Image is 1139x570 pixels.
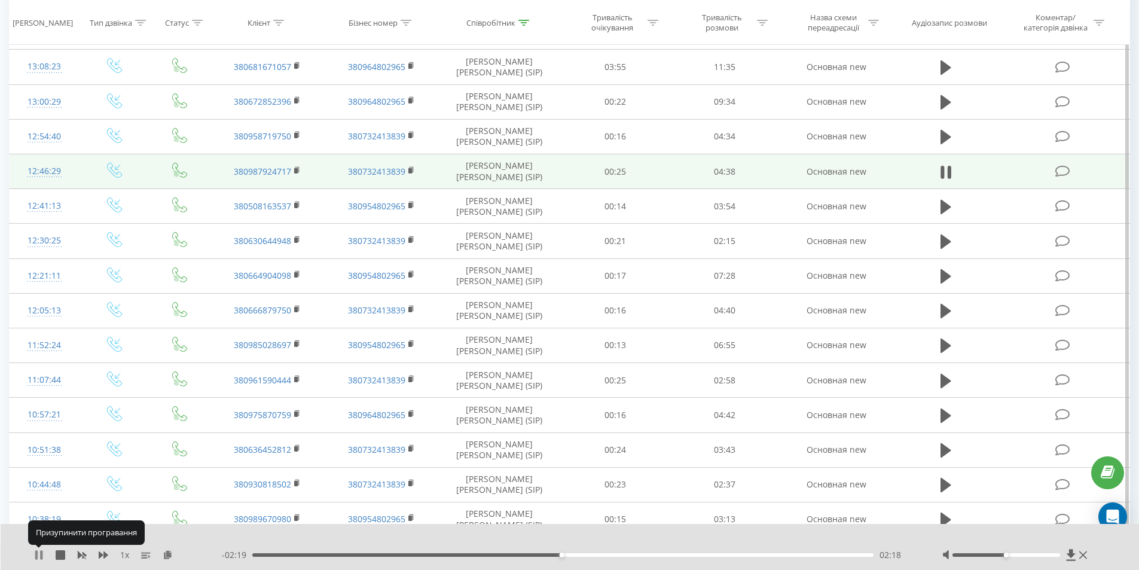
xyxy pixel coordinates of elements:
td: Основная new [779,50,893,84]
td: Основная new [779,154,893,189]
td: 00:15 [561,502,670,537]
td: 00:13 [561,328,670,362]
a: 380954802965 [348,270,405,281]
a: 380732413839 [348,130,405,142]
div: 13:08:23 [22,55,68,78]
td: 04:42 [670,398,780,432]
td: [PERSON_NAME] [PERSON_NAME] (SIP) [438,398,561,432]
div: Аудіозапис розмови [912,17,987,28]
td: 04:34 [670,119,780,154]
div: 10:38:19 [22,508,68,531]
div: Клієнт [248,17,270,28]
a: 380975870759 [234,409,291,420]
td: 04:40 [670,293,780,328]
div: Тривалість очікування [581,13,645,33]
td: 00:22 [561,84,670,119]
td: [PERSON_NAME] [PERSON_NAME] (SIP) [438,154,561,189]
td: 09:34 [670,84,780,119]
td: 02:58 [670,363,780,398]
div: Бізнес номер [349,17,398,28]
div: 11:52:24 [22,334,68,357]
td: Основная new [779,328,893,362]
td: 11:35 [670,50,780,84]
td: 02:37 [670,467,780,502]
a: 380732413839 [348,444,405,455]
a: 380964802965 [348,409,405,420]
div: Тип дзвінка [90,17,132,28]
td: 00:25 [561,154,670,189]
td: Основная new [779,432,893,467]
td: Основная new [779,224,893,258]
div: 12:41:13 [22,194,68,218]
a: 380961590444 [234,374,291,386]
td: 00:23 [561,467,670,502]
a: 380954802965 [348,339,405,350]
div: 11:07:44 [22,368,68,392]
a: 380664904098 [234,270,291,281]
td: 00:16 [561,293,670,328]
a: 380958719750 [234,130,291,142]
div: Співробітник [466,17,515,28]
td: Основная new [779,363,893,398]
a: 380732413839 [348,304,405,316]
div: Статус [165,17,189,28]
td: Основная new [779,84,893,119]
a: 380732413839 [348,166,405,177]
td: Основная new [779,398,893,432]
a: 380672852396 [234,96,291,107]
td: 07:28 [670,258,780,293]
a: 380732413839 [348,478,405,490]
a: 380964802965 [348,61,405,72]
div: Призупинити програвання [28,520,145,544]
div: Accessibility label [1004,553,1009,557]
td: Основная new [779,293,893,328]
div: 12:54:40 [22,125,68,148]
td: [PERSON_NAME] [PERSON_NAME] (SIP) [438,328,561,362]
td: 04:38 [670,154,780,189]
span: 02:18 [880,549,901,561]
td: [PERSON_NAME] [PERSON_NAME] (SIP) [438,432,561,467]
a: 380989670980 [234,513,291,525]
a: 380732413839 [348,235,405,246]
a: 380954802965 [348,200,405,212]
a: 380508163537 [234,200,291,212]
td: Основная new [779,119,893,154]
td: 00:25 [561,363,670,398]
a: 380636452812 [234,444,291,455]
td: 00:24 [561,432,670,467]
a: 380666879750 [234,304,291,316]
div: 12:46:29 [22,160,68,183]
div: 12:05:13 [22,299,68,322]
td: 03:13 [670,502,780,537]
div: Open Intercom Messenger [1098,502,1127,531]
a: 380930818502 [234,478,291,490]
a: 380630644948 [234,235,291,246]
td: 06:55 [670,328,780,362]
td: 00:16 [561,119,670,154]
div: 13:00:29 [22,90,68,114]
div: 10:57:21 [22,403,68,426]
td: [PERSON_NAME] [PERSON_NAME] (SIP) [438,258,561,293]
span: - 02:19 [222,549,252,561]
div: Тривалість розмови [690,13,754,33]
a: 380732413839 [348,374,405,386]
a: 380985028697 [234,339,291,350]
td: 00:16 [561,398,670,432]
div: [PERSON_NAME] [13,17,73,28]
td: [PERSON_NAME] [PERSON_NAME] (SIP) [438,119,561,154]
td: [PERSON_NAME] [PERSON_NAME] (SIP) [438,467,561,502]
a: 380681671057 [234,61,291,72]
td: [PERSON_NAME] [PERSON_NAME] (SIP) [438,84,561,119]
div: Назва схеми переадресації [801,13,865,33]
td: [PERSON_NAME] [PERSON_NAME] (SIP) [438,363,561,398]
div: 12:21:11 [22,264,68,288]
td: 03:54 [670,189,780,224]
a: 380964802965 [348,96,405,107]
td: [PERSON_NAME] [PERSON_NAME] (SIP) [438,502,561,537]
td: Основная new [779,467,893,502]
td: 02:15 [670,224,780,258]
a: 380987924717 [234,166,291,177]
td: [PERSON_NAME] [PERSON_NAME] (SIP) [438,293,561,328]
td: [PERSON_NAME] [PERSON_NAME] (SIP) [438,189,561,224]
td: 03:55 [561,50,670,84]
